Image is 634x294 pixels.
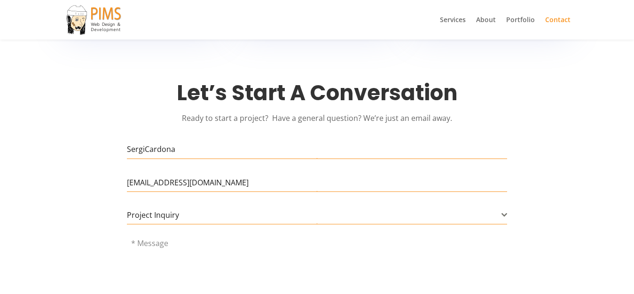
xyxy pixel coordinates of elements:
a: Portfolio [506,16,535,40]
a: Services [440,16,466,40]
h2: Let’s Start A Conversation [129,80,505,111]
span: Project Inquiry [127,206,501,224]
a: About [476,16,496,40]
span: Project Inquiry [127,206,507,224]
input: * Name [127,140,507,159]
input: * Email Address [127,173,507,192]
p: Ready to start a project? Have a general question? We’re just an email away. [129,111,505,126]
img: PIMS Web Design & Development LLC [65,4,123,36]
a: Contact [545,16,571,40]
